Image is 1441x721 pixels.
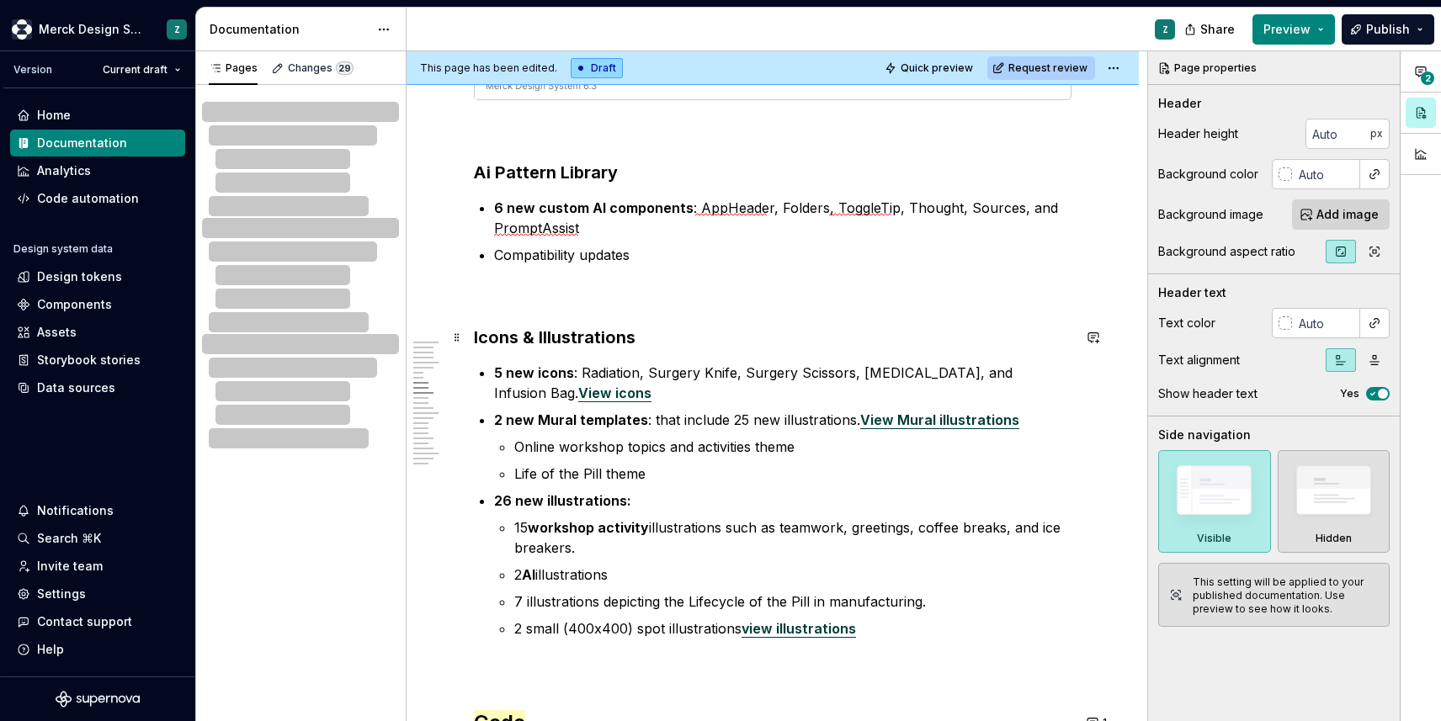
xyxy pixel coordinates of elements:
[1342,14,1434,45] button: Publish
[1263,21,1311,38] span: Preview
[13,242,113,256] div: Design system data
[901,61,973,75] span: Quick preview
[1158,95,1201,112] div: Header
[10,185,185,212] a: Code automation
[210,21,369,38] div: Documentation
[987,56,1095,80] button: Request review
[336,61,354,75] span: 29
[56,691,140,708] svg: Supernova Logo
[10,525,185,552] button: Search ⌘K
[522,566,535,583] strong: AI
[1278,450,1390,553] div: Hidden
[420,61,557,75] span: This page has been edited.
[474,327,635,347] strong: Icons & Illustrations
[1292,199,1390,230] button: Add image
[1193,575,1379,616] div: This setting will be applied to your published documentation. Use preview to see how it looks.
[10,319,185,346] a: Assets
[37,162,91,179] div: Analytics
[3,11,192,47] button: Merck Design SystemZ
[37,135,127,151] div: Documentation
[514,565,1071,585] p: 2 illustrations
[494,199,694,216] strong: 6 new custom AI components
[1370,127,1383,140] p: px
[494,410,1071,430] p: : that include 25 new illustrations.
[37,558,103,575] div: Invite team
[103,63,167,77] span: Current draft
[10,374,185,401] a: Data sources
[1176,14,1246,45] button: Share
[10,636,185,663] button: Help
[37,296,112,313] div: Components
[1158,385,1258,402] div: Show header text
[1292,159,1360,189] input: Auto
[95,58,189,82] button: Current draft
[10,553,185,580] a: Invite team
[494,492,631,509] strong: 26 new illustrations:
[10,157,185,184] a: Analytics
[1305,119,1370,149] input: Auto
[1158,243,1295,260] div: Background aspect ratio
[1158,284,1226,301] div: Header text
[37,613,132,630] div: Contact support
[1200,21,1235,38] span: Share
[514,618,1071,639] p: 2 small (400x400) spot illustrations
[1158,427,1251,443] div: Side navigation
[1158,206,1263,223] div: Background image
[1340,387,1359,400] label: Yes
[578,384,651,401] a: View icons
[514,464,1071,484] p: Life of the Pill theme
[10,102,185,129] a: Home
[880,56,981,80] button: Quick preview
[1316,532,1352,545] div: Hidden
[1158,450,1271,553] div: Visible
[474,162,618,183] strong: Ai Pattern Library
[860,411,1019,428] a: View Mural illustrations
[37,324,77,341] div: Assets
[1252,14,1335,45] button: Preview
[742,620,856,637] a: view illustrations
[571,58,623,78] div: Draft
[37,352,141,368] div: Storybook stories
[1158,125,1238,142] div: Header height
[288,61,354,75] div: Changes
[10,291,185,318] a: Components
[10,608,185,635] button: Contact support
[1421,72,1434,85] span: 2
[10,130,185,156] a: Documentation
[10,497,185,524] button: Notifications
[10,581,185,607] a: Settings
[514,517,1071,558] p: 15 illustrations such as teamwork, greetings, coffee breaks, and ice breakers.
[1197,532,1231,545] div: Visible
[1292,308,1360,338] input: Auto
[1158,315,1215,331] div: Text color
[37,586,86,602] div: Settings
[37,530,101,547] div: Search ⌘K
[514,437,1071,457] p: Online workshop topics and activities theme
[528,519,649,536] strong: workshop activity
[37,379,115,396] div: Data sources
[13,63,52,77] div: Version
[494,411,648,428] strong: 2 new Mural templates
[174,23,180,36] div: Z
[1158,352,1240,368] div: Text alignment
[10,347,185,374] a: Storybook stories
[494,363,1071,403] p: : Radiation, Surgery Knife, Surgery Scissors, [MEDICAL_DATA], and Infusion Bag.
[1162,23,1168,36] div: Z
[209,61,258,75] div: Pages
[37,268,122,285] div: Design tokens
[37,502,114,519] div: Notifications
[37,107,71,124] div: Home
[39,21,146,38] div: Merck Design System
[10,263,185,290] a: Design tokens
[37,641,64,658] div: Help
[1366,21,1410,38] span: Publish
[494,364,574,381] strong: 5 new icons
[494,198,1071,238] p: : AppHeader, Folders, ToggleTip, Thought, Sources, and PromptAssist
[1316,206,1379,223] span: Add image
[1008,61,1087,75] span: Request review
[494,245,1071,265] p: Compatibility updates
